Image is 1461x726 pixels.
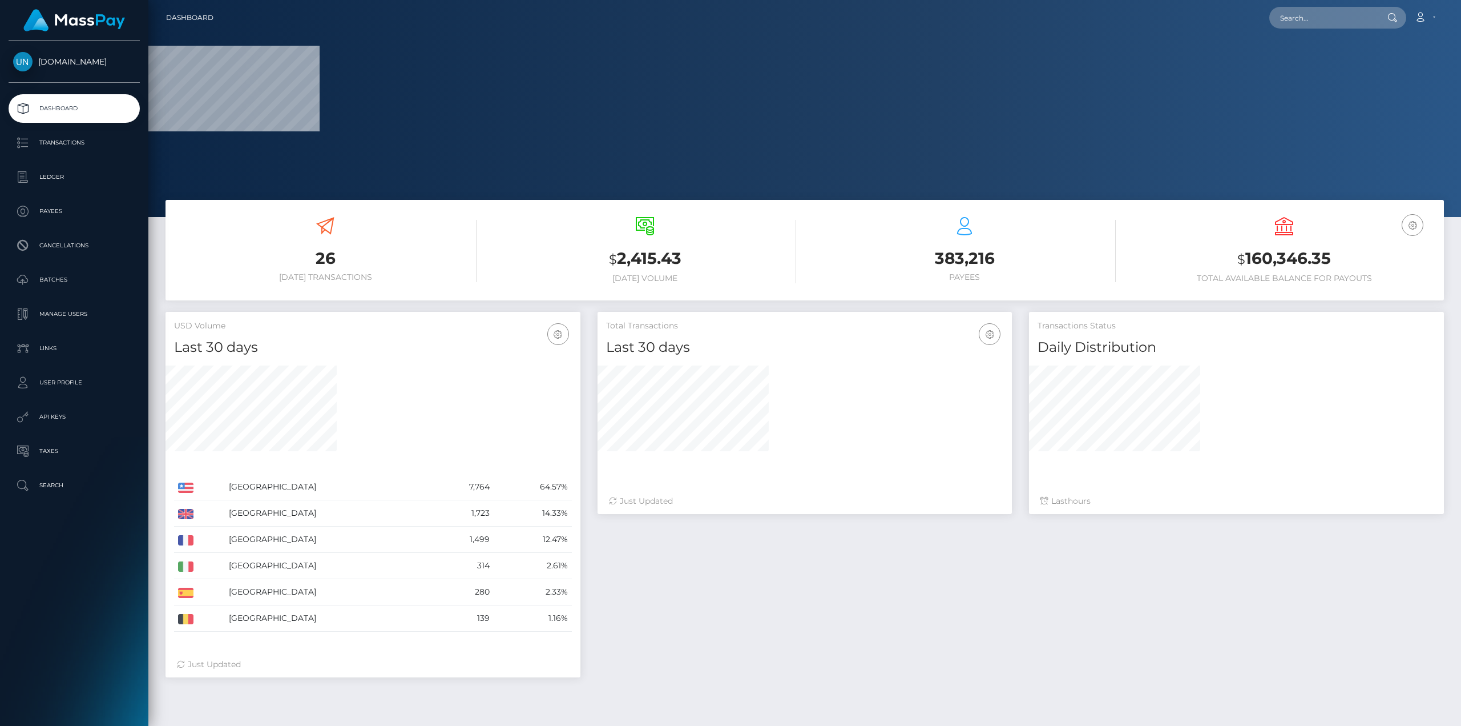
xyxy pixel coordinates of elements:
[13,169,135,186] p: Ledger
[178,588,193,598] img: ES.png
[431,500,494,527] td: 1,723
[606,320,1004,332] h5: Total Transactions
[9,368,140,397] a: User Profile
[1040,495,1432,507] div: Last hours
[494,527,572,553] td: 12.47%
[13,477,135,494] p: Search
[1038,338,1435,358] h4: Daily Distribution
[225,553,431,579] td: [GEOGRAPHIC_DATA]
[9,437,140,466] a: Taxes
[174,338,572,358] h4: Last 30 days
[174,272,477,282] h6: [DATE] Transactions
[9,334,140,363] a: Links
[494,500,572,527] td: 14.33%
[1133,247,1435,271] h3: 160,346.35
[178,509,193,519] img: GB.png
[494,553,572,579] td: 2.61%
[13,52,33,71] img: Unlockt.me
[177,659,569,671] div: Just Updated
[431,553,494,579] td: 314
[13,237,135,254] p: Cancellations
[1133,274,1435,283] h6: Total Available Balance for Payouts
[13,271,135,288] p: Batches
[9,129,140,157] a: Transactions
[9,471,140,500] a: Search
[1038,320,1435,332] h5: Transactions Status
[609,251,617,267] small: $
[178,483,193,493] img: US.png
[13,340,135,357] p: Links
[225,500,431,527] td: [GEOGRAPHIC_DATA]
[9,266,140,294] a: Batches
[9,163,140,191] a: Ledger
[494,274,796,283] h6: [DATE] Volume
[225,605,431,632] td: [GEOGRAPHIC_DATA]
[225,579,431,605] td: [GEOGRAPHIC_DATA]
[431,605,494,632] td: 139
[13,306,135,323] p: Manage Users
[431,527,494,553] td: 1,499
[178,535,193,545] img: FR.png
[174,247,477,270] h3: 26
[606,338,1004,358] h4: Last 30 days
[13,100,135,117] p: Dashboard
[431,474,494,500] td: 7,764
[9,300,140,328] a: Manage Users
[225,474,431,500] td: [GEOGRAPHIC_DATA]
[23,9,125,31] img: MassPay Logo
[225,527,431,553] td: [GEOGRAPHIC_DATA]
[609,495,1001,507] div: Just Updated
[166,6,213,30] a: Dashboard
[13,443,135,460] p: Taxes
[9,94,140,123] a: Dashboard
[178,561,193,572] img: IT.png
[494,247,796,271] h3: 2,415.43
[13,408,135,426] p: API Keys
[178,614,193,624] img: BE.png
[174,320,572,332] h5: USD Volume
[9,231,140,260] a: Cancellations
[494,605,572,632] td: 1.16%
[13,203,135,220] p: Payees
[9,197,140,226] a: Payees
[494,474,572,500] td: 64.57%
[1237,251,1245,267] small: $
[813,272,1116,282] h6: Payees
[9,403,140,431] a: API Keys
[13,134,135,151] p: Transactions
[494,579,572,605] td: 2.33%
[1269,7,1377,29] input: Search...
[9,57,140,67] span: [DOMAIN_NAME]
[813,247,1116,270] h3: 383,216
[13,374,135,391] p: User Profile
[431,579,494,605] td: 280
